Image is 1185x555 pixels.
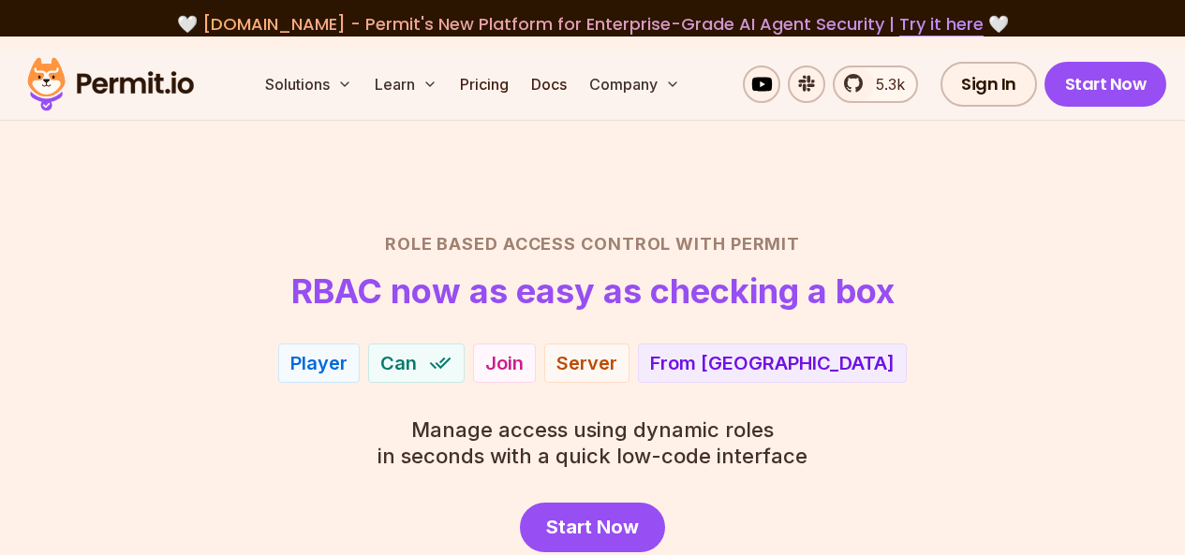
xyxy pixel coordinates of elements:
button: Solutions [258,66,360,103]
div: 🤍 🤍 [45,11,1140,37]
img: Permit logo [19,52,202,116]
div: Player [290,350,348,376]
span: [DOMAIN_NAME] - Permit's New Platform for Enterprise-Grade AI Agent Security | [202,12,984,36]
a: Try it here [899,12,984,37]
div: Join [485,350,524,376]
p: in seconds with a quick low-code interface [378,416,807,469]
span: Manage access using dynamic roles [378,416,807,443]
button: Company [582,66,688,103]
a: Sign In [941,62,1037,107]
a: Start Now [520,503,665,552]
h2: Role Based Access Control [45,231,1140,257]
h1: RBAC now as easy as checking a box [291,272,895,310]
div: Server [556,350,617,376]
a: Pricing [452,66,516,103]
a: Start Now [1044,62,1167,107]
span: 5.3k [865,73,905,95]
div: From [GEOGRAPHIC_DATA] [650,350,895,376]
span: Can [380,350,417,376]
span: Start Now [546,514,639,540]
a: Docs [524,66,574,103]
a: 5.3k [833,66,918,103]
button: Learn [367,66,445,103]
span: with Permit [675,231,800,257]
